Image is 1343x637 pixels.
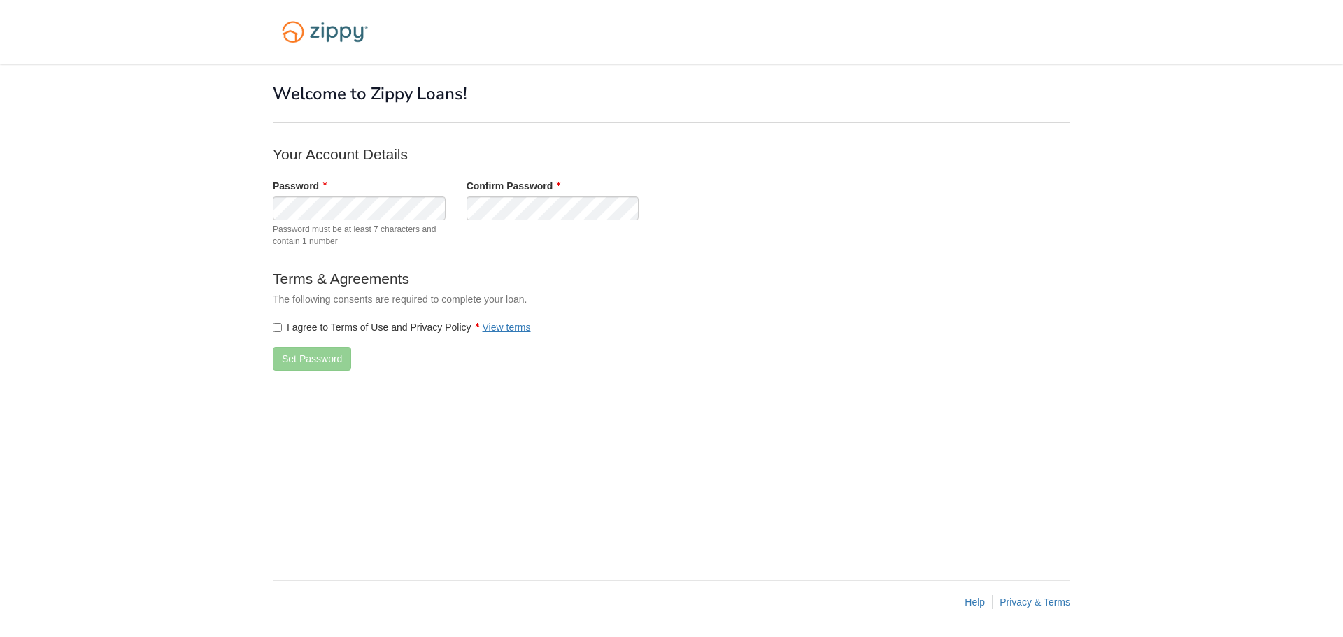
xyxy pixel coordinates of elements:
input: I agree to Terms of Use and Privacy PolicyView terms [273,323,282,332]
label: Confirm Password [467,179,561,193]
label: I agree to Terms of Use and Privacy Policy [273,320,531,334]
a: View terms [483,322,531,333]
p: Terms & Agreements [273,269,832,289]
h1: Welcome to Zippy Loans! [273,85,1070,103]
p: Your Account Details [273,144,832,164]
a: Privacy & Terms [1000,596,1070,608]
p: The following consents are required to complete your loan. [273,292,832,306]
a: Help [965,596,985,608]
span: Password must be at least 7 characters and contain 1 number [273,224,446,248]
label: Password [273,179,327,193]
input: Verify Password [467,196,639,220]
img: Logo [273,14,377,50]
button: Set Password [273,347,351,371]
